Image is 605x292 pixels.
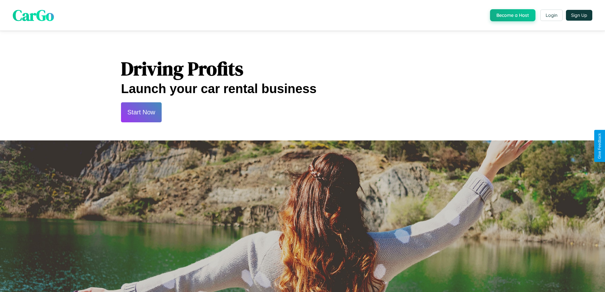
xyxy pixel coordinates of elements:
button: Sign Up [566,10,592,21]
h1: Driving Profits [121,56,484,82]
button: Become a Host [490,9,535,21]
h2: Launch your car rental business [121,82,484,96]
span: CarGo [13,5,54,26]
button: Login [540,10,563,21]
button: Start Now [121,102,162,122]
div: Give Feedback [597,133,602,159]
